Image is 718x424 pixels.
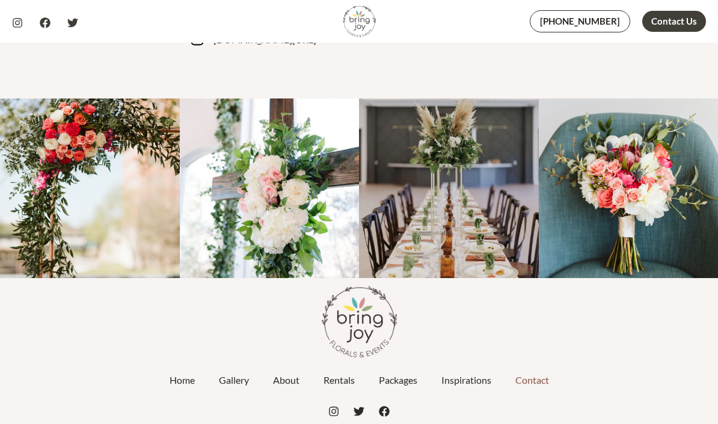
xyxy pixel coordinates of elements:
[379,406,390,417] a: Facebook
[67,17,78,28] a: Twitter
[343,5,376,38] img: Bring Joy
[207,365,261,395] a: Gallery
[503,365,561,395] a: Contact
[530,10,630,32] a: [PHONE_NUMBER]
[354,406,364,417] a: Twitter
[328,406,339,417] a: Instagram
[311,365,367,395] a: Rentals
[261,365,311,395] a: About
[642,11,706,32] a: Contact Us
[40,17,51,28] a: Facebook
[12,17,23,28] a: Instagram
[429,365,503,395] a: Inspirations
[158,365,207,395] a: Home
[367,365,429,395] a: Packages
